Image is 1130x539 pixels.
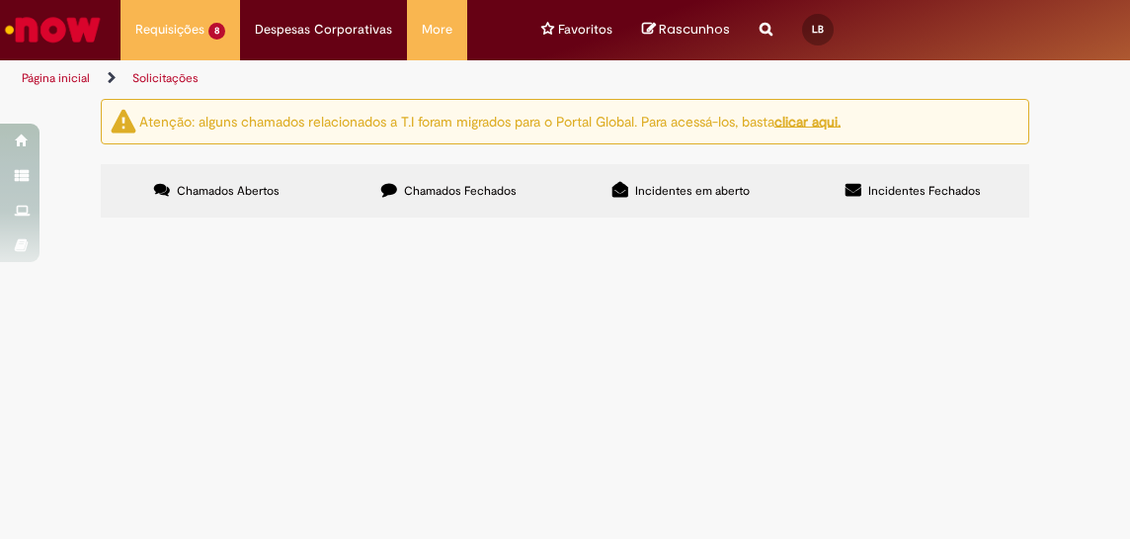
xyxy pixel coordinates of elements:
[208,23,225,40] span: 8
[558,20,612,40] span: Favoritos
[177,183,280,199] span: Chamados Abertos
[255,20,392,40] span: Despesas Corporativas
[132,70,199,86] a: Solicitações
[135,20,204,40] span: Requisições
[15,60,644,97] ul: Trilhas de página
[2,10,104,49] img: ServiceNow
[774,112,841,130] a: clicar aqui.
[642,20,730,39] a: No momento, sua lista de rascunhos tem 0 Itens
[868,183,981,199] span: Incidentes Fechados
[404,183,517,199] span: Chamados Fechados
[22,70,90,86] a: Página inicial
[139,112,841,130] ng-bind-html: Atenção: alguns chamados relacionados a T.I foram migrados para o Portal Global. Para acessá-los,...
[635,183,750,199] span: Incidentes em aberto
[422,20,452,40] span: More
[812,23,824,36] span: LB
[659,20,730,39] span: Rascunhos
